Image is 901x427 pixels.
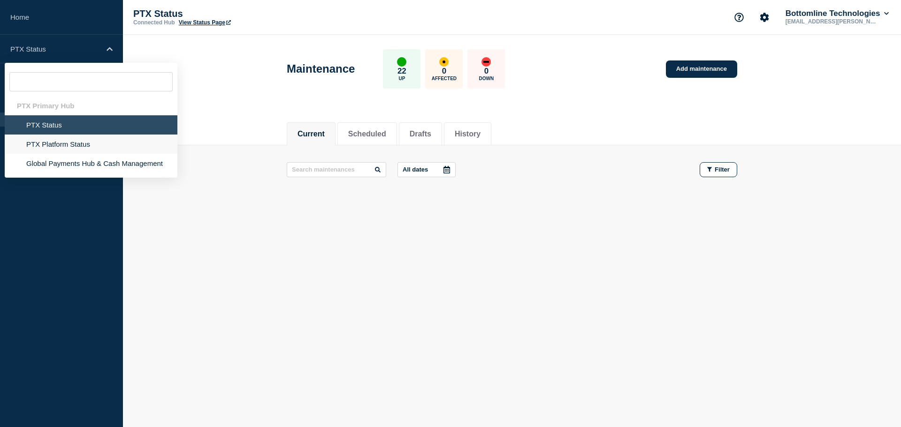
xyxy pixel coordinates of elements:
[439,57,449,67] div: affected
[784,18,881,25] p: [EMAIL_ADDRESS][PERSON_NAME][DOMAIN_NAME]
[700,162,737,177] button: Filter
[784,9,891,18] button: Bottomline Technologies
[397,57,406,67] div: up
[5,115,177,135] li: PTX Status
[397,162,456,177] button: All dates
[5,135,177,154] li: PTX Platform Status
[287,162,386,177] input: Search maintenances
[298,130,325,138] button: Current
[755,7,774,27] button: Account settings
[481,57,491,67] div: down
[666,60,737,78] a: Add maintenance
[479,76,494,81] p: Down
[484,67,489,76] p: 0
[179,19,231,26] a: View Status Page
[287,62,355,75] h1: Maintenance
[410,130,431,138] button: Drafts
[442,67,446,76] p: 0
[403,166,428,173] p: All dates
[715,166,730,173] span: Filter
[348,130,386,138] button: Scheduled
[397,67,406,76] p: 22
[133,8,321,19] p: PTX Status
[432,76,457,81] p: Affected
[10,45,100,53] p: PTX Status
[729,7,749,27] button: Support
[398,76,405,81] p: Up
[455,130,481,138] button: History
[5,154,177,173] li: Global Payments Hub & Cash Management
[133,19,175,26] p: Connected Hub
[5,96,177,115] div: PTX Primary Hub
